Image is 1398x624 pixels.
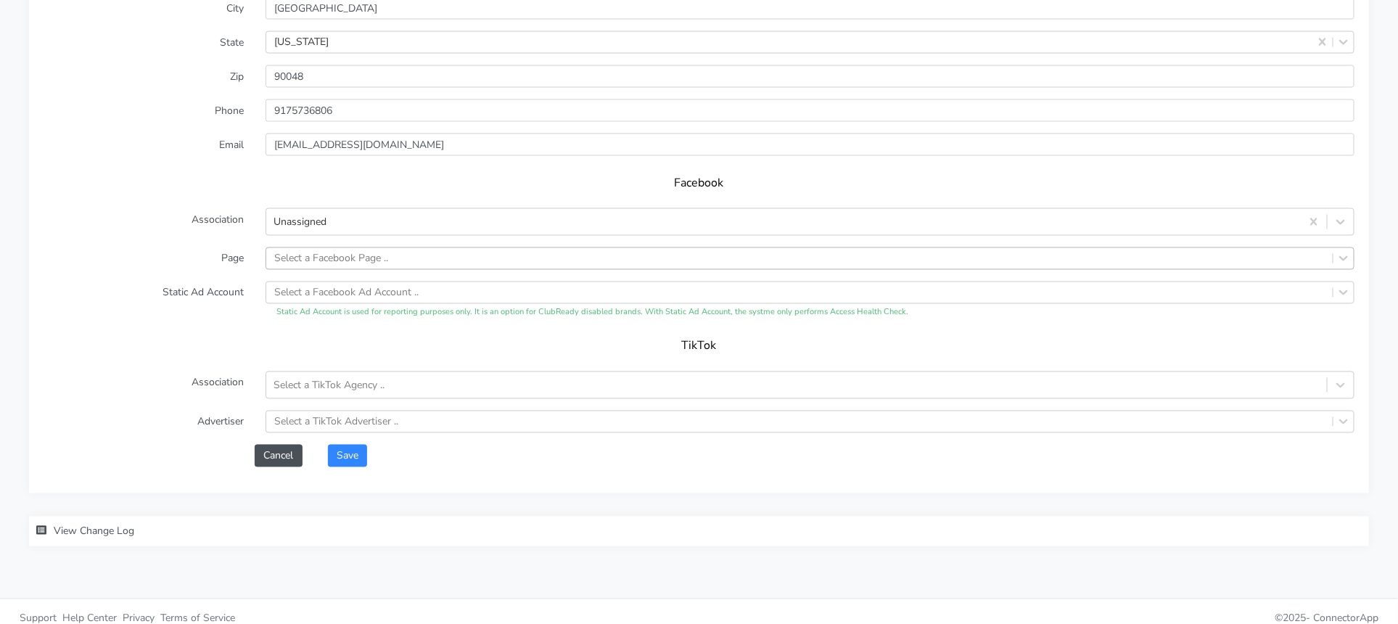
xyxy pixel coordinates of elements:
div: Select a Facebook Ad Account .. [274,285,419,300]
div: Select a Facebook Page .. [274,251,388,266]
div: Select a TikTok Agency .. [274,377,385,393]
label: Phone [33,99,255,122]
label: State [33,31,255,54]
input: Enter Zip .. [266,65,1354,88]
button: Cancel [255,445,302,467]
label: Association [33,208,255,236]
label: Advertiser [33,411,255,433]
input: Enter phone ... [266,99,1354,122]
button: Save [328,445,367,467]
label: Association [33,371,255,399]
label: Email [33,134,255,156]
h5: TikTok [58,340,1340,353]
div: Static Ad Account is used for reporting purposes only. It is an option for ClubReady disabled bra... [266,307,1354,319]
label: Page [33,247,255,270]
input: Enter Email ... [266,134,1354,156]
div: [US_STATE] [274,35,329,50]
label: Static Ad Account [33,282,255,319]
label: Zip [33,65,255,88]
div: Select a TikTok Advertiser .. [274,414,398,430]
div: Unassigned [274,214,326,229]
h5: Facebook [58,176,1340,190]
span: View Change Log [54,525,134,538]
